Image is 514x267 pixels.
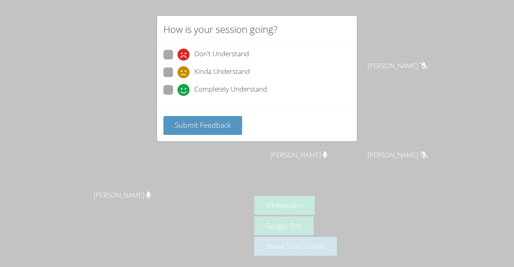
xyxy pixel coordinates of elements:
[163,116,242,135] button: Submit Feedback
[194,49,249,61] span: Don't Understand
[163,22,277,37] h2: How is your session going?
[194,84,267,96] span: Completely Understand
[175,120,231,130] span: Submit Feedback
[194,66,250,78] span: Kinda Understand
